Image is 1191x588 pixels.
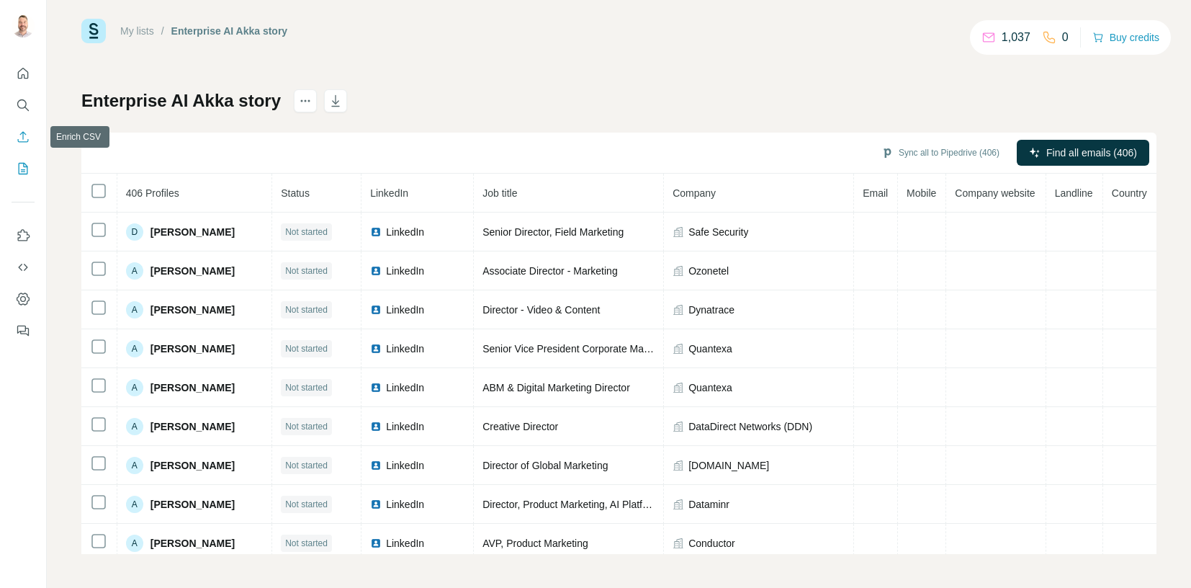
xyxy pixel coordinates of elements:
span: [PERSON_NAME] [150,303,235,317]
span: Landline [1055,187,1093,199]
span: Not started [285,537,328,550]
span: LinkedIn [370,187,408,199]
span: Country [1112,187,1147,199]
span: Associate Director - Marketing [482,265,618,277]
span: [PERSON_NAME] [150,225,235,239]
img: Avatar [12,14,35,37]
img: LinkedIn logo [370,499,382,510]
span: Status [281,187,310,199]
span: [PERSON_NAME] [150,419,235,434]
img: LinkedIn logo [370,421,382,432]
p: 1,037 [1002,29,1030,46]
span: Not started [285,381,328,394]
span: Safe Security [688,225,748,239]
button: Dashboard [12,286,35,312]
span: LinkedIn [386,342,424,356]
div: A [126,379,143,396]
span: ABM & Digital Marketing Director [482,382,630,393]
span: [PERSON_NAME] [150,458,235,473]
span: Not started [285,459,328,472]
span: Creative Director [482,421,558,432]
span: AVP, Product Marketing [482,538,588,549]
div: A [126,535,143,552]
span: Job title [482,187,517,199]
span: LinkedIn [386,303,424,317]
span: Email [863,187,888,199]
div: A [126,496,143,513]
span: LinkedIn [386,536,424,551]
span: [PERSON_NAME] [150,264,235,278]
span: Director - Video & Content [482,304,600,316]
span: Not started [285,498,328,511]
span: Ozonetel [688,264,729,278]
img: LinkedIn logo [370,226,382,238]
div: A [126,301,143,318]
span: LinkedIn [386,225,424,239]
button: Search [12,92,35,118]
button: Quick start [12,61,35,86]
span: Not started [285,342,328,355]
img: LinkedIn logo [370,460,382,471]
img: LinkedIn logo [370,265,382,277]
span: [PERSON_NAME] [150,497,235,512]
span: Quantexa [688,380,732,395]
span: Company [673,187,716,199]
span: [DOMAIN_NAME] [688,458,769,473]
p: 0 [1062,29,1069,46]
span: Quantexa [688,342,732,356]
img: LinkedIn logo [370,304,382,316]
img: LinkedIn logo [370,343,382,355]
span: Conductor [688,536,735,551]
span: 406 Profiles [126,187,179,199]
span: LinkedIn [386,458,424,473]
span: LinkedIn [386,264,424,278]
span: LinkedIn [386,380,424,395]
h1: Enterprise AI Akka story [81,89,281,112]
button: My lists [12,156,35,182]
span: Company website [955,187,1035,199]
span: DataDirect Networks (DDN) [688,419,812,434]
img: LinkedIn logo [370,538,382,549]
a: My lists [120,25,154,37]
span: [PERSON_NAME] [150,536,235,551]
span: Director, Product Marketing, AI Platform & Public Sector [482,499,731,510]
div: A [126,457,143,474]
span: [PERSON_NAME] [150,342,235,356]
img: LinkedIn logo [370,382,382,393]
div: A [126,418,143,435]
div: A [126,340,143,357]
div: A [126,262,143,280]
button: Feedback [12,318,35,344]
button: actions [294,89,317,112]
button: Sync all to Pipedrive (406) [871,142,1010,164]
span: LinkedIn [386,419,424,434]
div: D [126,223,143,241]
span: Mobile [907,187,936,199]
span: Not started [285,226,328,239]
button: Enrich CSV [12,124,35,150]
div: Enterprise AI Akka story [171,24,288,38]
button: Use Surfe on LinkedIn [12,223,35,249]
li: / [161,24,164,38]
span: Not started [285,264,328,277]
span: [PERSON_NAME] [150,380,235,395]
span: Senior Vice President Corporate Marketing [482,343,674,355]
button: Buy credits [1092,27,1159,48]
button: Find all emails (406) [1017,140,1149,166]
span: LinkedIn [386,497,424,512]
span: Director of Global Marketing [482,460,608,471]
span: Dataminr [688,497,729,512]
img: Surfe Logo [81,19,106,43]
span: Dynatrace [688,303,734,317]
span: Not started [285,303,328,316]
span: Senior Director, Field Marketing [482,226,624,238]
span: Find all emails (406) [1046,146,1137,160]
button: Use Surfe API [12,254,35,280]
span: Not started [285,420,328,433]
